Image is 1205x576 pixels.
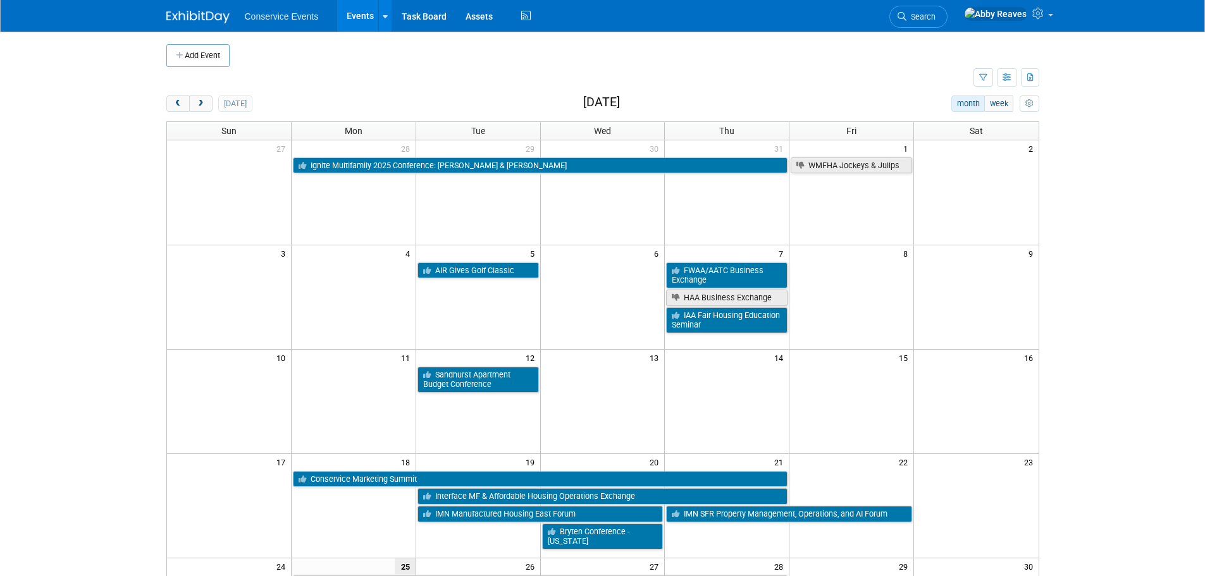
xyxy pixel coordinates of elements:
span: 15 [898,350,913,365]
span: Fri [846,126,856,136]
span: 28 [400,140,416,156]
a: Sandhurst Apartment Budget Conference [417,367,539,393]
span: 10 [275,350,291,365]
span: 24 [275,558,291,574]
a: AIR Gives Golf Classic [417,262,539,279]
span: Search [906,12,936,21]
a: Bryten Conference - [US_STATE] [542,524,664,549]
span: Tue [471,126,485,136]
span: Mon [345,126,362,136]
button: myCustomButton [1020,95,1039,112]
a: IAA Fair Housing Education Seminar [666,307,788,333]
span: 26 [524,558,540,574]
span: 20 [648,454,664,470]
span: 3 [280,245,291,261]
button: [DATE] [218,95,252,112]
h2: [DATE] [583,95,620,109]
a: WMFHA Jockeys & Julips [791,157,912,174]
span: 11 [400,350,416,365]
span: 29 [524,140,540,156]
button: week [984,95,1013,112]
span: 7 [777,245,789,261]
span: 9 [1027,245,1039,261]
button: month [951,95,985,112]
span: 27 [275,140,291,156]
a: IMN Manufactured Housing East Forum [417,506,664,522]
a: Ignite Multifamily 2025 Conference: [PERSON_NAME] & [PERSON_NAME] [293,157,788,174]
span: 8 [902,245,913,261]
span: 12 [524,350,540,365]
span: 5 [529,245,540,261]
img: Abby Reaves [964,7,1027,21]
span: Thu [719,126,734,136]
span: Conservice Events [245,11,319,21]
span: 17 [275,454,291,470]
img: ExhibitDay [166,11,230,23]
span: 30 [648,140,664,156]
span: 28 [773,558,789,574]
span: 6 [653,245,664,261]
a: IMN SFR Property Management, Operations, and AI Forum [666,506,912,522]
span: 30 [1023,558,1039,574]
a: Conservice Marketing Summit [293,471,788,487]
button: Add Event [166,44,230,67]
button: next [189,95,213,112]
span: 1 [902,140,913,156]
span: 23 [1023,454,1039,470]
span: Wed [594,126,611,136]
span: 4 [404,245,416,261]
a: Search [889,6,948,28]
span: 31 [773,140,789,156]
span: 14 [773,350,789,365]
span: 25 [395,558,416,574]
span: 13 [648,350,664,365]
span: 19 [524,454,540,470]
span: 2 [1027,140,1039,156]
a: HAA Business Exchange [666,290,788,306]
span: Sat [970,126,983,136]
span: 27 [648,558,664,574]
a: FWAA/AATC Business Exchange [666,262,788,288]
button: prev [166,95,190,112]
i: Personalize Calendar [1025,100,1034,108]
span: 21 [773,454,789,470]
a: Interface MF & Affordable Housing Operations Exchange [417,488,788,505]
span: 29 [898,558,913,574]
span: 22 [898,454,913,470]
span: Sun [221,126,237,136]
span: 18 [400,454,416,470]
span: 16 [1023,350,1039,365]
